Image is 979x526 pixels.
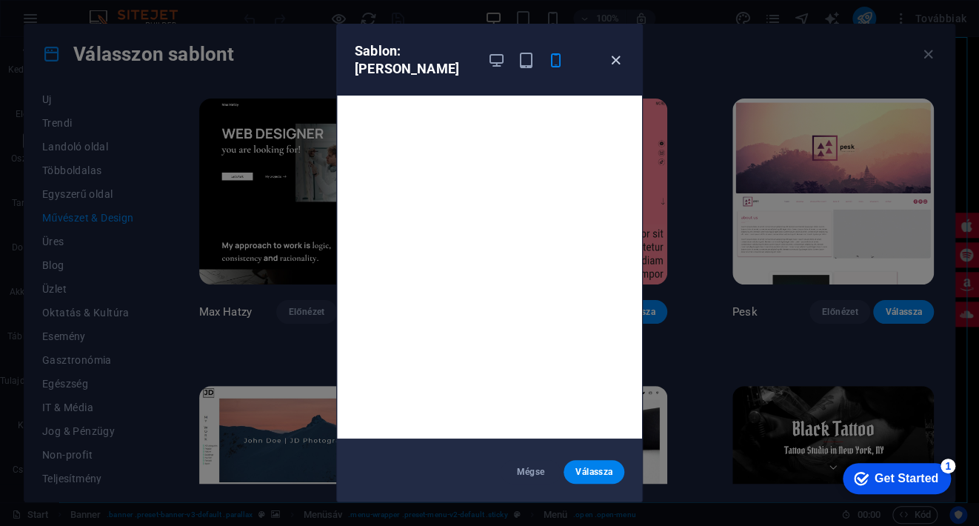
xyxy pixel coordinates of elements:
div: Get Started [44,16,107,30]
button: Válassza [564,460,624,484]
div: Get Started 1 items remaining, 80% complete [12,7,120,39]
span: Válassza [575,466,612,478]
div: 1 [110,3,124,18]
h6: Sablon: [PERSON_NAME] [355,42,475,78]
span: Mégse [512,466,549,478]
button: Mégse [501,460,561,484]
